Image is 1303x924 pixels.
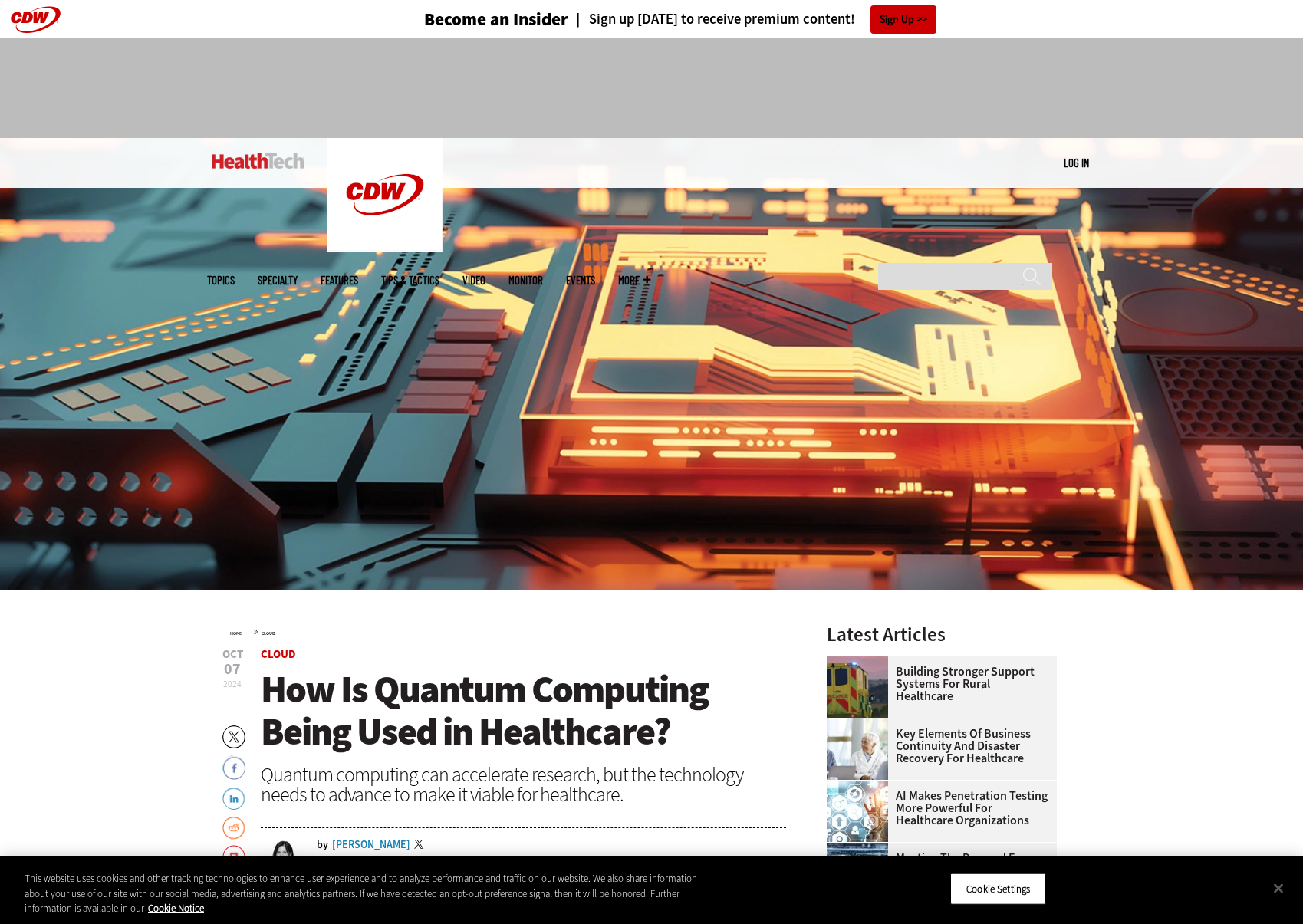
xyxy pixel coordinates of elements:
img: Jordan Scott [261,840,305,884]
a: Cloud [261,646,296,662]
span: Specialty [258,275,298,286]
a: engineer with laptop overlooking data center [827,843,896,855]
img: Healthcare and hacking concept [827,781,888,842]
iframe: advertisement [373,54,931,123]
span: How Is Quantum Computing Being Used in Healthcare? [261,664,708,757]
img: Home [212,153,304,169]
span: More [618,275,650,286]
img: engineer with laptop overlooking data center [827,843,888,904]
a: Video [462,275,485,286]
a: Events [566,275,595,286]
a: Log in [1064,156,1089,169]
a: Twitter [414,840,428,852]
a: [PERSON_NAME] [332,840,410,850]
a: Key Elements of Business Continuity and Disaster Recovery for Healthcare [827,728,1048,765]
div: User menu [1064,155,1089,171]
img: ambulance driving down country road at sunset [827,656,888,718]
a: Become an Insider [367,11,568,28]
span: 07 [222,662,243,677]
a: Meeting the Demand for Modern Data Centers in Healthcare [827,852,1048,889]
button: Cookie Settings [950,873,1046,905]
a: CDW [327,239,443,255]
a: incident response team discusses around a table [827,718,896,731]
span: Topics [207,275,235,286]
a: Home [230,630,242,636]
div: This website uses cookies and other tracking technologies to enhance user experience and to analy... [25,871,716,916]
button: Close [1262,871,1295,905]
div: Quantum computing can accelerate research, but the technology needs to advance to make it viable ... [261,765,787,804]
img: Home [327,138,443,252]
h3: Latest Articles [827,625,1057,644]
a: Tips & Tactics [381,275,439,286]
a: Features [321,275,358,286]
h3: Become an Insider [424,11,568,28]
a: Sign up [DATE] to receive premium content! [568,12,855,27]
span: Oct [222,649,243,660]
a: Building Stronger Support Systems for Rural Healthcare [827,666,1048,702]
span: by [317,840,328,850]
div: » [230,625,787,637]
a: Sign Up [870,5,936,34]
span: 2024 [223,678,242,690]
img: incident response team discusses around a table [827,718,888,780]
a: Healthcare and hacking concept [827,781,896,793]
a: MonITor [508,275,543,286]
a: AI Makes Penetration Testing More Powerful for Healthcare Organizations [827,790,1048,827]
a: Cloud [262,630,275,636]
a: ambulance driving down country road at sunset [827,656,896,669]
a: More information about your privacy [148,902,204,915]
